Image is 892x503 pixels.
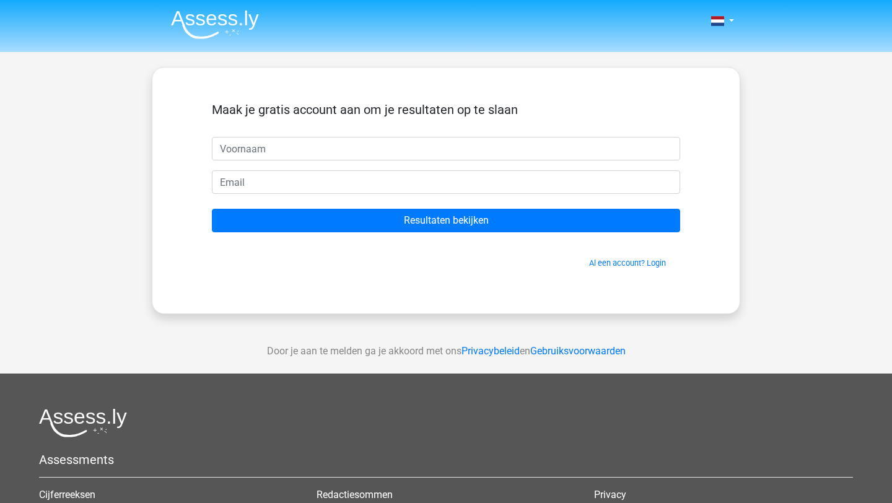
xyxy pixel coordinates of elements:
input: Email [212,170,680,194]
a: Privacybeleid [461,345,520,357]
h5: Maak je gratis account aan om je resultaten op te slaan [212,102,680,117]
input: Voornaam [212,137,680,160]
a: Privacy [594,489,626,501]
input: Resultaten bekijken [212,209,680,232]
a: Cijferreeksen [39,489,95,501]
img: Assessly logo [39,408,127,437]
a: Redactiesommen [317,489,393,501]
img: Assessly [171,10,259,39]
a: Gebruiksvoorwaarden [530,345,626,357]
h5: Assessments [39,452,853,467]
a: Al een account? Login [589,258,666,268]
